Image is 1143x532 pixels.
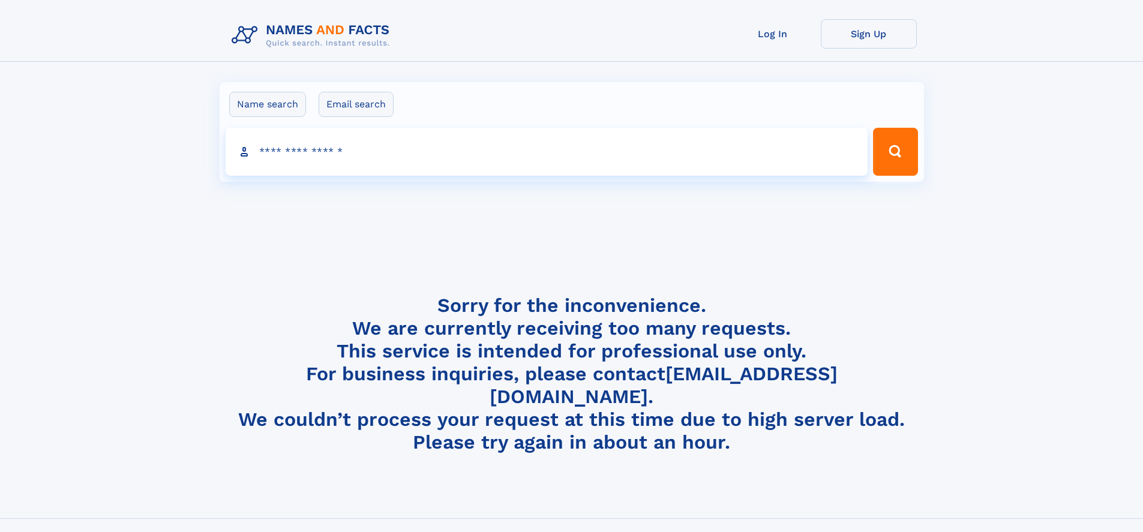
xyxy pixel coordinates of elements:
[319,92,394,117] label: Email search
[821,19,917,49] a: Sign Up
[227,294,917,454] h4: Sorry for the inconvenience. We are currently receiving too many requests. This service is intend...
[227,19,400,52] img: Logo Names and Facts
[873,128,917,176] button: Search Button
[490,362,838,408] a: [EMAIL_ADDRESS][DOMAIN_NAME]
[226,128,868,176] input: search input
[229,92,306,117] label: Name search
[725,19,821,49] a: Log In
